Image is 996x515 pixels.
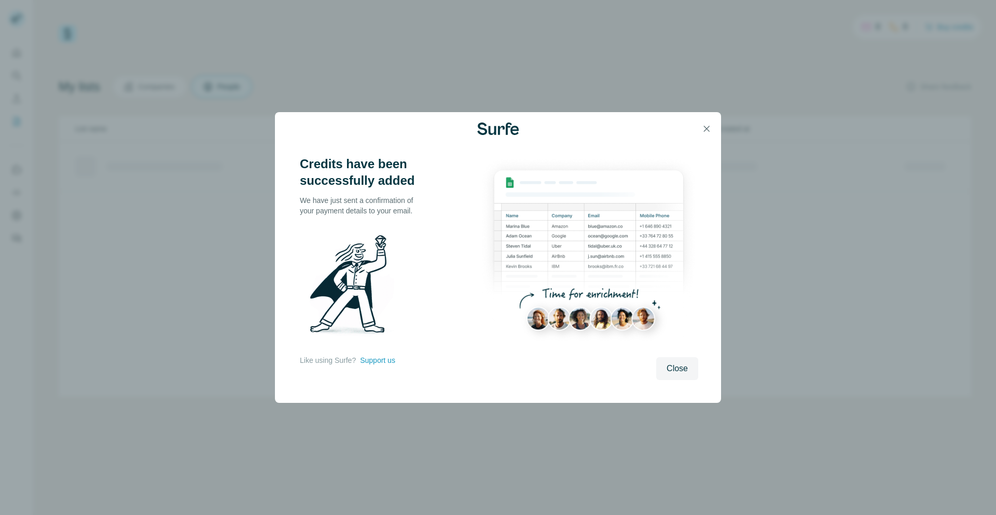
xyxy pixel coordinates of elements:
[300,228,408,345] img: Surfe Illustration - Man holding diamond
[300,195,424,216] p: We have just sent a confirmation of your payment details to your email.
[300,355,356,365] p: Like using Surfe?
[479,156,698,350] img: Enrichment Hub - Sheet Preview
[360,355,395,365] button: Support us
[477,123,519,135] img: Surfe Logo
[300,156,424,189] h3: Credits have been successfully added
[656,357,698,380] button: Close
[667,362,688,375] span: Close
